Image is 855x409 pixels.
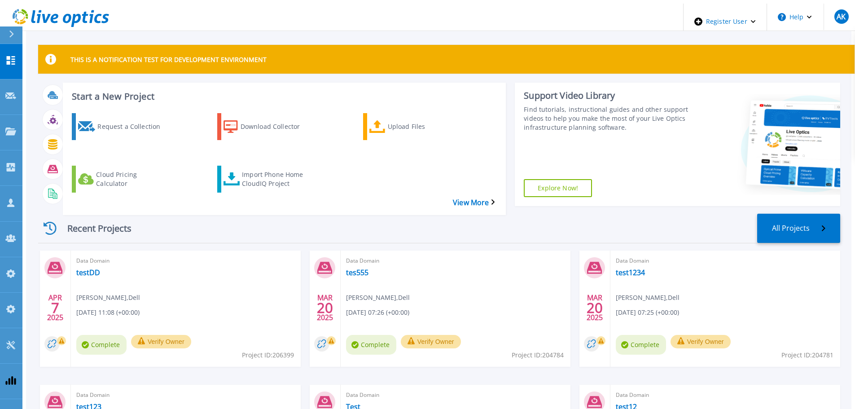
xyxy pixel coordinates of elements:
[72,92,494,101] h3: Start a New Project
[242,168,314,190] div: Import Phone Home CloudIQ Project
[587,304,603,312] span: 20
[70,55,267,64] p: THIS IS A NOTIFICATION TEST FOR DEVELOPMENT ENVIRONMENT
[346,335,396,355] span: Complete
[363,113,472,140] a: Upload Files
[217,113,326,140] a: Download Collector
[346,308,409,317] span: [DATE] 07:26 (+00:00)
[51,304,59,312] span: 7
[671,335,731,348] button: Verify Owner
[616,268,645,277] a: test1234
[767,4,823,31] button: Help
[242,350,294,360] span: Project ID: 206399
[586,291,603,324] div: MAR 2025
[524,179,592,197] a: Explore Now!
[316,291,333,324] div: MAR 2025
[47,291,64,324] div: APR 2025
[616,390,835,400] span: Data Domain
[346,256,565,266] span: Data Domain
[72,113,180,140] a: Request a Collection
[512,350,564,360] span: Project ID: 204784
[616,335,666,355] span: Complete
[781,350,833,360] span: Project ID: 204781
[453,198,495,207] a: View More
[524,90,689,101] div: Support Video Library
[837,13,846,20] span: AK
[76,390,295,400] span: Data Domain
[616,308,679,317] span: [DATE] 07:25 (+00:00)
[346,293,410,303] span: [PERSON_NAME] , Dell
[76,335,127,355] span: Complete
[131,335,191,348] button: Verify Owner
[388,115,460,138] div: Upload Files
[317,304,333,312] span: 20
[616,256,835,266] span: Data Domain
[76,308,140,317] span: [DATE] 11:08 (+00:00)
[346,390,565,400] span: Data Domain
[76,293,140,303] span: [PERSON_NAME] , Dell
[684,4,767,40] div: Register User
[38,217,146,239] div: Recent Projects
[616,293,680,303] span: [PERSON_NAME] , Dell
[76,256,295,266] span: Data Domain
[72,166,180,193] a: Cloud Pricing Calculator
[524,105,689,132] div: Find tutorials, instructional guides and other support videos to help you make the most of your L...
[241,115,312,138] div: Download Collector
[401,335,461,348] button: Verify Owner
[96,168,168,190] div: Cloud Pricing Calculator
[757,214,840,243] a: All Projects
[346,268,368,277] a: tes555
[76,268,100,277] a: testDD
[97,115,169,138] div: Request a Collection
